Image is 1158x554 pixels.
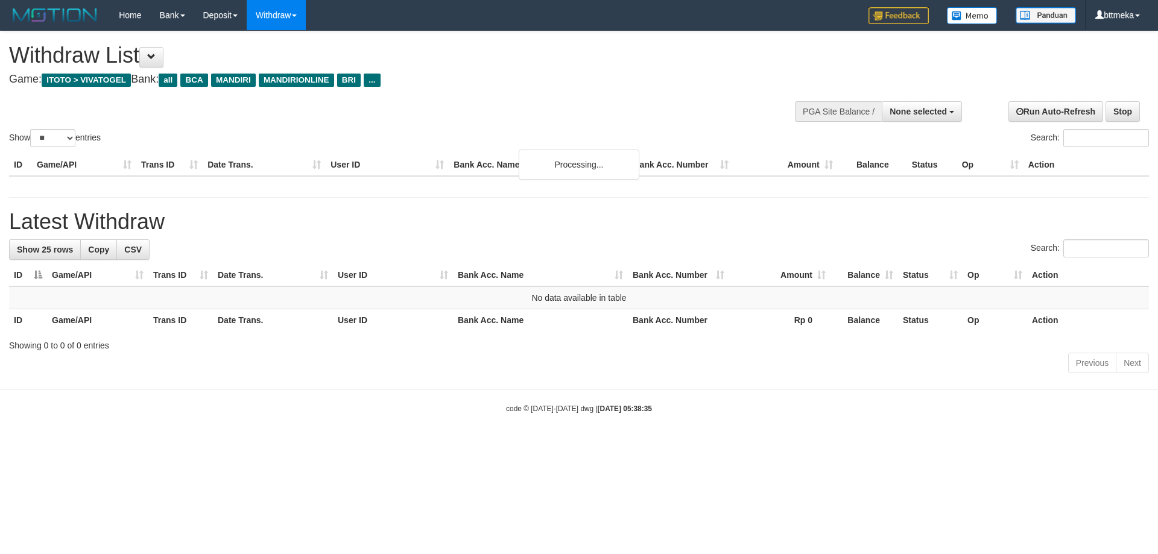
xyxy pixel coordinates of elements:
input: Search: [1063,239,1149,257]
h1: Withdraw List [9,43,760,68]
th: User ID: activate to sort column ascending [333,264,453,286]
th: User ID [333,309,453,332]
th: Balance [838,154,907,176]
h1: Latest Withdraw [9,210,1149,234]
h4: Game: Bank: [9,74,760,86]
a: Show 25 rows [9,239,81,260]
th: Status [898,309,963,332]
th: Balance [831,309,898,332]
th: Bank Acc. Name [449,154,628,176]
th: Bank Acc. Number [628,309,729,332]
th: Date Trans. [203,154,326,176]
span: ... [364,74,380,87]
th: Rp 0 [729,309,831,332]
th: Status: activate to sort column ascending [898,264,963,286]
th: Bank Acc. Number [628,154,733,176]
th: Op [963,309,1027,332]
span: BCA [180,74,207,87]
span: CSV [124,245,142,254]
th: Bank Acc. Name: activate to sort column ascending [453,264,628,286]
th: Trans ID: activate to sort column ascending [148,264,213,286]
th: Action [1027,309,1149,332]
label: Show entries [9,129,101,147]
a: Stop [1106,101,1140,122]
a: Run Auto-Refresh [1008,101,1103,122]
th: Trans ID [148,309,213,332]
th: ID [9,154,32,176]
span: all [159,74,177,87]
img: panduan.png [1016,7,1076,24]
th: Bank Acc. Name [453,309,628,332]
th: Action [1024,154,1149,176]
th: Amount [733,154,838,176]
th: Op: activate to sort column ascending [963,264,1027,286]
span: MANDIRI [211,74,256,87]
label: Search: [1031,239,1149,257]
a: CSV [116,239,150,260]
span: ITOTO > VIVATOGEL [42,74,131,87]
a: Previous [1068,353,1116,373]
th: Op [957,154,1024,176]
th: Bank Acc. Number: activate to sort column ascending [628,264,729,286]
th: Game/API [32,154,136,176]
a: Copy [80,239,117,260]
th: Amount: activate to sort column ascending [729,264,831,286]
span: None selected [890,107,947,116]
th: Game/API [47,309,148,332]
span: Show 25 rows [17,245,73,254]
th: Game/API: activate to sort column ascending [47,264,148,286]
a: Next [1116,353,1149,373]
strong: [DATE] 05:38:35 [598,404,652,413]
th: ID: activate to sort column descending [9,264,47,286]
button: None selected [882,101,962,122]
th: Status [907,154,957,176]
div: PGA Site Balance / [795,101,882,122]
img: Feedback.jpg [868,7,929,24]
th: User ID [326,154,449,176]
label: Search: [1031,129,1149,147]
span: BRI [337,74,361,87]
input: Search: [1063,129,1149,147]
th: Action [1027,264,1149,286]
img: Button%20Memo.svg [947,7,998,24]
small: code © [DATE]-[DATE] dwg | [506,404,652,413]
div: Showing 0 to 0 of 0 entries [9,335,1149,351]
th: Date Trans. [213,309,333,332]
td: No data available in table [9,286,1149,309]
th: Date Trans.: activate to sort column ascending [213,264,333,286]
span: Copy [88,245,109,254]
th: ID [9,309,47,332]
div: Processing... [519,150,639,180]
select: Showentries [30,129,75,147]
th: Trans ID [136,154,203,176]
span: MANDIRIONLINE [259,74,334,87]
th: Balance: activate to sort column ascending [831,264,898,286]
img: MOTION_logo.png [9,6,101,24]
